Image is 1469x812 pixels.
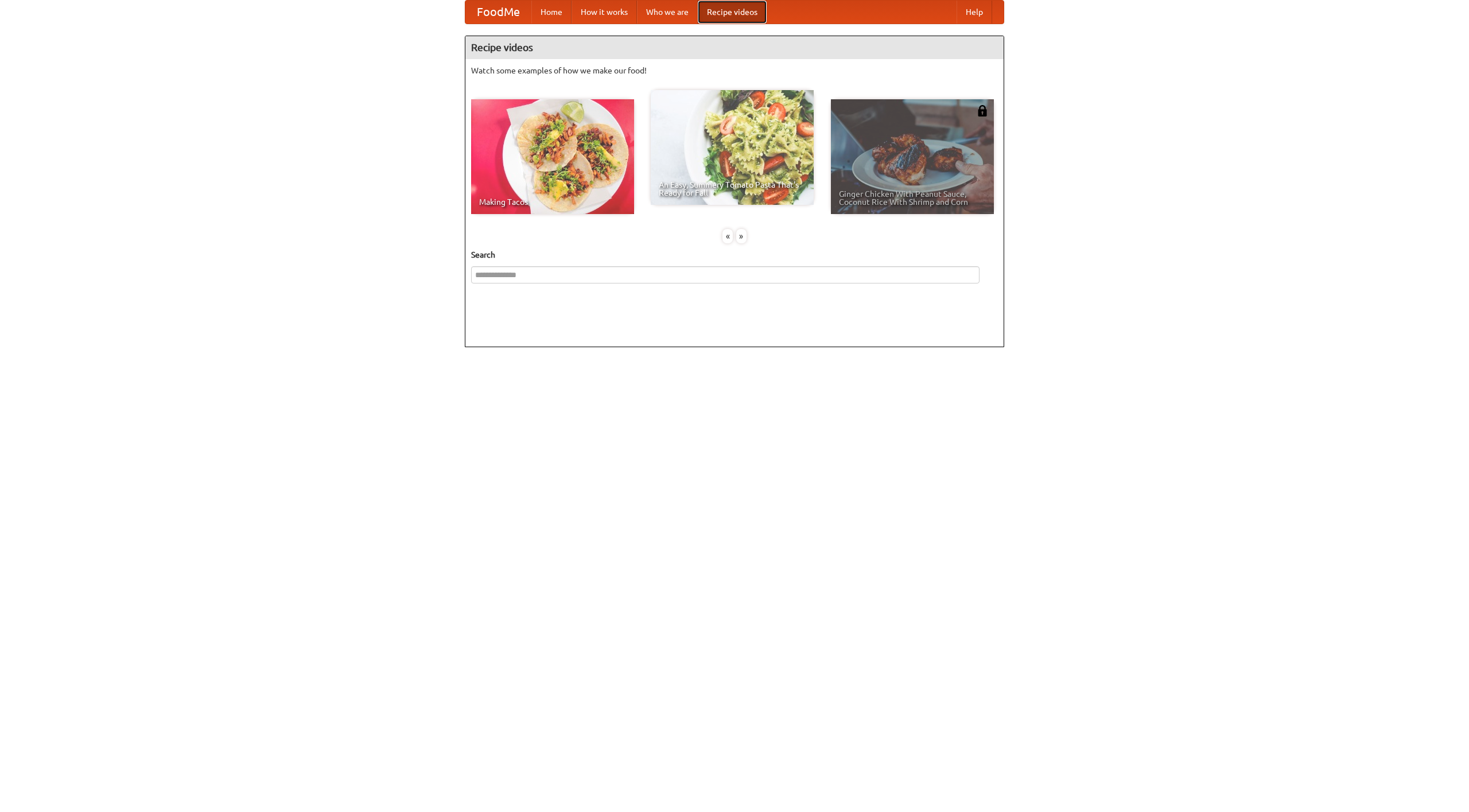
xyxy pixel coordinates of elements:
a: Making Tacos [471,99,634,214]
a: How it works [572,1,637,24]
p: Watch some examples of how we make our food! [471,65,998,76]
span: An Easy, Summery Tomato Pasta That's Ready for Fall [659,181,806,197]
a: Who we are [637,1,698,24]
img: 483408.png [977,105,988,116]
span: Making Tacos [479,198,626,206]
h4: Recipe videos [465,36,1004,59]
div: « [722,229,733,243]
div: » [736,229,747,243]
h5: Search [471,249,998,261]
a: FoodMe [465,1,531,24]
a: An Easy, Summery Tomato Pasta That's Ready for Fall [651,90,814,205]
a: Recipe videos [698,1,767,24]
a: Home [531,1,572,24]
a: Help [957,1,992,24]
